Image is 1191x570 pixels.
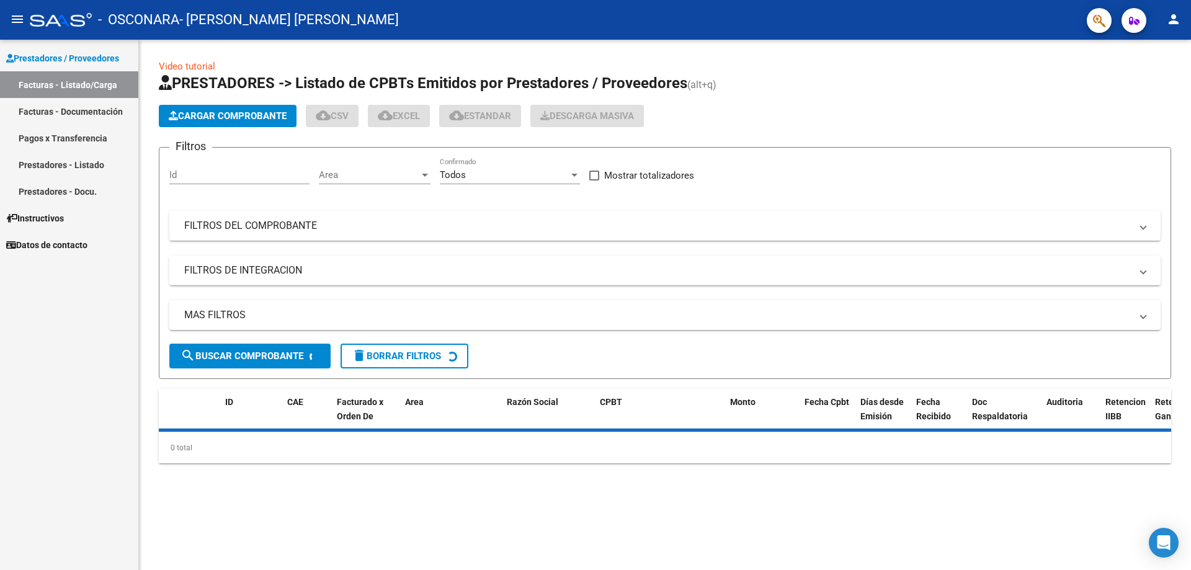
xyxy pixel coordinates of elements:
span: CSV [316,110,349,122]
mat-expansion-panel-header: FILTROS DEL COMPROBANTE [169,211,1161,241]
span: Días desde Emisión [860,397,904,421]
mat-icon: search [181,348,195,363]
span: Prestadores / Proveedores [6,51,119,65]
span: Mostrar totalizadores [604,168,694,183]
datatable-header-cell: Razón Social [502,389,595,443]
span: ID [225,397,233,407]
datatable-header-cell: Fecha Recibido [911,389,967,443]
datatable-header-cell: Area [400,389,484,443]
button: Borrar Filtros [341,344,468,368]
span: - OSCONARA [98,6,179,33]
datatable-header-cell: Monto [725,389,800,443]
span: Instructivos [6,212,64,225]
a: Video tutorial [159,61,215,72]
span: Todos [440,169,466,180]
span: (alt+q) [687,79,716,91]
datatable-header-cell: Días desde Emisión [855,389,911,443]
span: Estandar [449,110,511,122]
button: Cargar Comprobante [159,105,297,127]
h3: Filtros [169,138,212,155]
span: Retencion IIBB [1105,397,1146,421]
span: Doc Respaldatoria [972,397,1028,421]
datatable-header-cell: Facturado x Orden De [332,389,400,443]
span: Fecha Cpbt [805,397,849,407]
datatable-header-cell: CPBT [595,389,725,443]
span: Cargar Comprobante [169,110,287,122]
mat-icon: cloud_download [449,108,464,123]
datatable-header-cell: Retencion IIBB [1100,389,1150,443]
button: Estandar [439,105,521,127]
div: 0 total [159,432,1171,463]
mat-icon: cloud_download [378,108,393,123]
datatable-header-cell: CAE [282,389,332,443]
mat-panel-title: FILTROS DE INTEGRACION [184,264,1131,277]
span: Datos de contacto [6,238,87,252]
datatable-header-cell: Doc Respaldatoria [967,389,1042,443]
span: - [PERSON_NAME] [PERSON_NAME] [179,6,399,33]
button: Descarga Masiva [530,105,644,127]
span: Razón Social [507,397,558,407]
span: Area [319,169,419,180]
span: Fecha Recibido [916,397,951,421]
span: PRESTADORES -> Listado de CPBTs Emitidos por Prestadores / Proveedores [159,74,687,92]
span: Area [405,397,424,407]
div: Open Intercom Messenger [1149,528,1179,558]
mat-expansion-panel-header: FILTROS DE INTEGRACION [169,256,1161,285]
app-download-masive: Descarga masiva de comprobantes (adjuntos) [530,105,644,127]
mat-icon: cloud_download [316,108,331,123]
span: CPBT [600,397,622,407]
button: EXCEL [368,105,430,127]
span: Monto [730,397,756,407]
span: Descarga Masiva [540,110,634,122]
button: Buscar Comprobante [169,344,331,368]
datatable-header-cell: ID [220,389,282,443]
mat-expansion-panel-header: MAS FILTROS [169,300,1161,330]
mat-panel-title: FILTROS DEL COMPROBANTE [184,219,1131,233]
datatable-header-cell: Fecha Cpbt [800,389,855,443]
span: EXCEL [378,110,420,122]
span: Facturado x Orden De [337,397,383,421]
span: CAE [287,397,303,407]
datatable-header-cell: Auditoria [1042,389,1100,443]
mat-icon: menu [10,12,25,27]
mat-icon: delete [352,348,367,363]
span: Auditoria [1046,397,1083,407]
span: Buscar Comprobante [181,350,303,362]
mat-panel-title: MAS FILTROS [184,308,1131,322]
span: Borrar Filtros [352,350,441,362]
mat-icon: person [1166,12,1181,27]
button: CSV [306,105,359,127]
